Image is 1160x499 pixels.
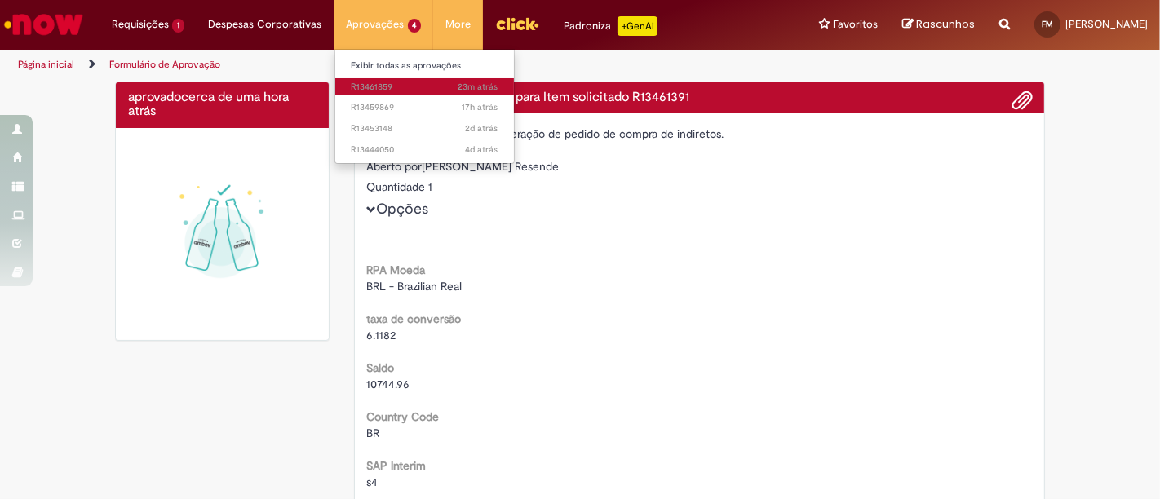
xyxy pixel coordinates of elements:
time: 29/08/2025 09:22:32 [128,89,289,120]
span: Rascunhos [916,16,975,32]
span: BRL - Brazilian Real [367,279,463,294]
h4: aprovado [128,91,317,119]
b: taxa de conversão [367,311,462,326]
div: Quantidade 1 [367,179,1033,195]
span: R13459869 [352,101,498,114]
div: Chamado destinado para a geração de pedido de compra de indiretos. [367,126,1033,142]
span: R13453148 [352,122,498,135]
ul: Aprovações [334,49,516,164]
span: R13444050 [352,144,498,157]
time: 28/08/2025 17:42:45 [463,101,498,113]
span: FM [1042,19,1053,29]
img: click_logo_yellow_360x200.png [495,11,539,36]
span: 2d atrás [466,122,498,135]
span: 4 [408,19,422,33]
img: sucesso_1.gif [128,140,317,329]
a: Formulário de Aprovação [109,58,220,71]
span: 17h atrás [463,101,498,113]
span: Requisições [112,16,169,33]
label: Aberto por [367,158,423,174]
time: 27/08/2025 14:27:21 [466,122,498,135]
span: BR [367,426,380,440]
p: +GenAi [618,16,657,36]
span: [PERSON_NAME] [1065,17,1148,31]
span: Aprovações [347,16,405,33]
b: Country Code [367,409,440,424]
h4: Solicitação de aprovação para Item solicitado R13461391 [367,91,1033,105]
span: 6.1182 [367,328,396,342]
time: 25/08/2025 11:24:04 [466,144,498,156]
b: SAP Interim [367,458,427,473]
span: 10744.96 [367,377,410,391]
a: Aberto R13461859 : [335,78,515,96]
div: [PERSON_NAME] Resende [367,158,1033,179]
a: Aberto R13444050 : [335,141,515,159]
span: R13461859 [352,81,498,94]
time: 29/08/2025 10:28:12 [458,81,498,93]
span: 4d atrás [466,144,498,156]
span: Despesas Corporativas [209,16,322,33]
a: Aberto R13453148 : [335,120,515,138]
div: Padroniza [564,16,657,36]
span: s4 [367,475,379,489]
span: cerca de uma hora atrás [128,89,289,120]
img: ServiceNow [2,8,86,41]
ul: Trilhas de página [12,50,761,80]
a: Exibir todas as aprovações [335,57,515,75]
a: Rascunhos [902,17,975,33]
span: 23m atrás [458,81,498,93]
b: Saldo [367,360,395,375]
div: CAFÉ [367,142,1033,158]
a: Página inicial [18,58,74,71]
span: 1 [172,19,184,33]
span: Favoritos [833,16,878,33]
a: Aberto R13459869 : [335,99,515,117]
b: RPA Moeda [367,263,426,277]
span: More [445,16,471,33]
